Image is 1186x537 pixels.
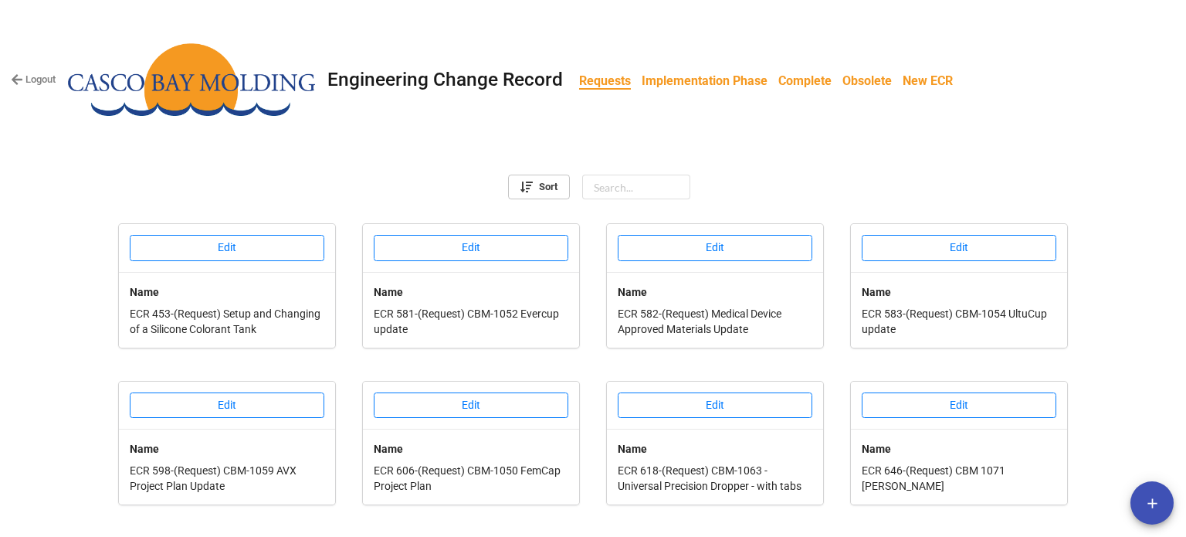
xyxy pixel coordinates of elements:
b: New ECR [903,73,953,88]
button: add [1130,481,1174,525]
b: Name [862,286,891,298]
a: Requests [574,66,636,96]
p: ECR 598-(Request) CBM-1059 AVX Project Plan Update [130,463,324,494]
b: Name [862,443,891,455]
button: Edit [862,235,1056,261]
a: Sort [508,175,570,199]
button: Edit [374,235,568,261]
button: Edit [130,393,324,419]
a: Obsolete [837,66,897,96]
button: Edit [862,393,1056,419]
p: ECR 618-(Request) CBM-1063 - Universal Precision Dropper - with tabs [618,463,812,494]
p: ECR 582-(Request) Medical Device Approved Materials Update [618,306,812,337]
a: Logout [11,72,56,87]
button: Edit [618,393,812,419]
b: Name [130,443,159,455]
div: Engineering Change Record [327,70,563,90]
button: Edit [618,235,812,261]
b: Name [130,286,159,298]
a: Complete [773,66,837,96]
b: Name [618,443,647,455]
a: Implementation Phase [636,66,773,96]
b: Obsolete [842,73,892,88]
a: New ECR [897,66,958,96]
button: Edit [374,393,568,419]
b: Name [374,443,403,455]
p: ECR 453-(Request) Setup and Changing of a Silicone Colorant Tank [130,306,324,337]
input: Search... [582,175,690,199]
p: ECR 606-(Request) CBM-1050 FemCap Project Plan [374,463,568,494]
b: Complete [778,73,832,88]
p: ECR 581-(Request) CBM-1052 Evercup update [374,306,568,337]
button: Edit [130,235,324,261]
img: user-attachments%2Flegacy%2Fextension-attachments%2FltfiPdBR88%2FCasco%20Bay%20Molding%20Logo.png [68,43,315,117]
p: ECR 646-(Request) CBM 1071 [PERSON_NAME] [862,463,1056,494]
b: Name [374,286,403,298]
p: ECR 583-(Request) CBM-1054 UltuCup update [862,306,1056,337]
b: Implementation Phase [642,73,768,88]
b: Requests [579,73,631,90]
b: Name [618,286,647,298]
